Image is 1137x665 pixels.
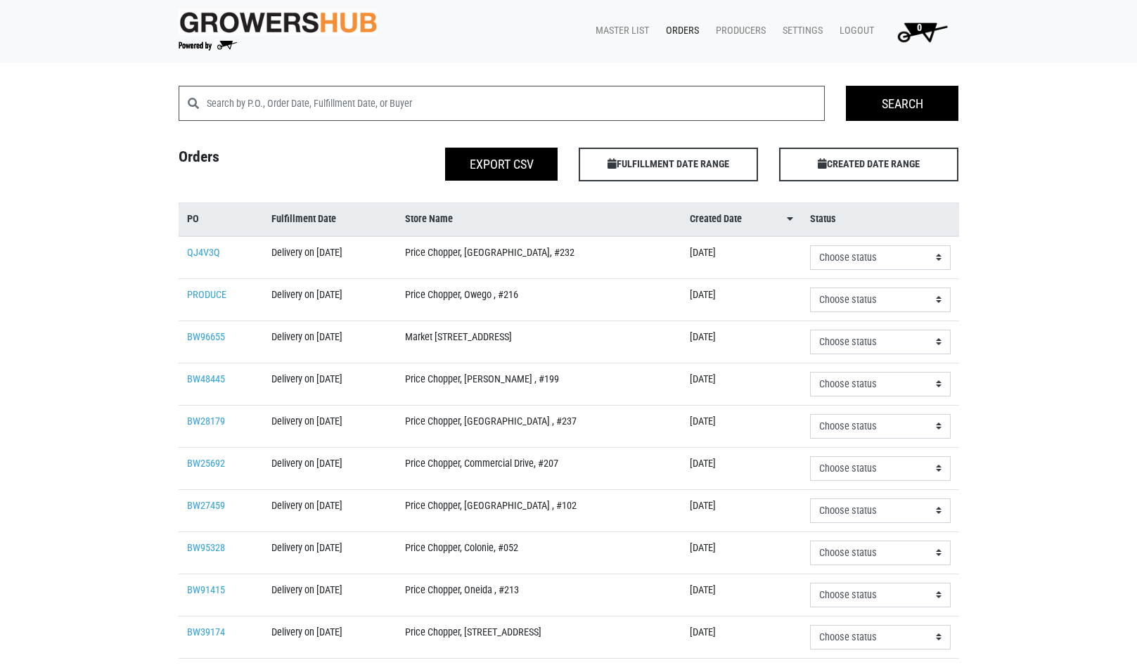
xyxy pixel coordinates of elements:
[690,212,742,227] span: Created Date
[397,616,681,658] td: Price Chopper, [STREET_ADDRESS]
[263,531,396,574] td: Delivery on [DATE]
[681,489,802,531] td: [DATE]
[187,373,225,385] a: BW48445
[891,18,953,46] img: Cart
[705,18,771,44] a: Producers
[271,212,336,227] span: Fulfillment Date
[187,331,225,343] a: BW96655
[263,489,396,531] td: Delivery on [DATE]
[179,41,237,51] img: Powered by Big Wheelbarrow
[397,489,681,531] td: Price Chopper, [GEOGRAPHIC_DATA] , #102
[846,86,958,121] input: Search
[397,321,681,363] td: Market [STREET_ADDRESS]
[655,18,705,44] a: Orders
[397,447,681,489] td: Price Chopper, Commercial Drive, #207
[771,18,828,44] a: Settings
[405,212,673,227] a: Store Name
[397,405,681,447] td: Price Chopper, [GEOGRAPHIC_DATA] , #237
[690,212,793,227] a: Created Date
[187,542,225,554] a: BW95328
[263,447,396,489] td: Delivery on [DATE]
[397,278,681,321] td: Price Chopper, Owego , #216
[263,321,396,363] td: Delivery on [DATE]
[187,500,225,512] a: BW27459
[187,247,220,259] a: QJ4V3Q
[397,574,681,616] td: Price Chopper, Oneida , #213
[263,574,396,616] td: Delivery on [DATE]
[179,9,378,35] img: original-fc7597fdc6adbb9d0e2ae620e786d1a2.jpg
[779,148,958,181] span: CREATED DATE RANGE
[880,18,959,46] a: 0
[579,148,758,181] span: FULFILLMENT DATE RANGE
[207,86,826,121] input: Search by P.O., Order Date, Fulfillment Date, or Buyer
[187,212,255,227] a: PO
[187,458,225,470] a: BW25692
[681,236,802,279] td: [DATE]
[263,236,396,279] td: Delivery on [DATE]
[681,531,802,574] td: [DATE]
[263,616,396,658] td: Delivery on [DATE]
[187,626,225,638] a: BW39174
[397,236,681,279] td: Price Chopper, [GEOGRAPHIC_DATA], #232
[810,212,951,227] a: Status
[681,447,802,489] td: [DATE]
[168,148,368,176] h4: Orders
[681,574,802,616] td: [DATE]
[681,405,802,447] td: [DATE]
[681,278,802,321] td: [DATE]
[397,363,681,405] td: Price Chopper, [PERSON_NAME] , #199
[917,22,922,34] span: 0
[187,212,199,227] span: PO
[263,405,396,447] td: Delivery on [DATE]
[405,212,453,227] span: Store Name
[263,278,396,321] td: Delivery on [DATE]
[681,363,802,405] td: [DATE]
[187,415,225,427] a: BW28179
[810,212,836,227] span: Status
[187,584,225,596] a: BW91415
[584,18,655,44] a: Master List
[828,18,880,44] a: Logout
[263,363,396,405] td: Delivery on [DATE]
[681,321,802,363] td: [DATE]
[187,289,226,301] a: PRODUCE
[397,531,681,574] td: Price Chopper, Colonie, #052
[681,616,802,658] td: [DATE]
[271,212,387,227] a: Fulfillment Date
[445,148,558,181] button: Export CSV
